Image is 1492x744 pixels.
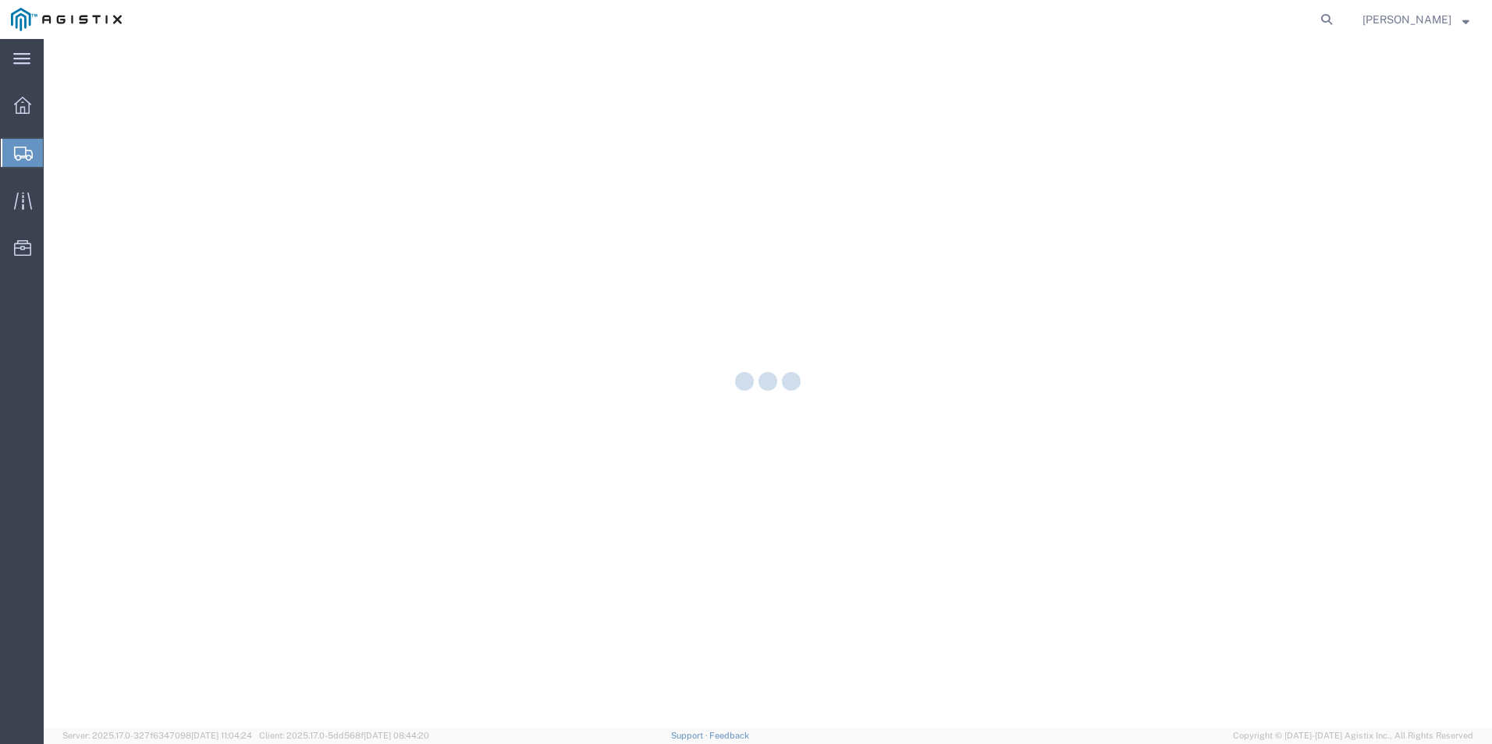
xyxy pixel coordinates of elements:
a: Support [671,731,710,740]
button: [PERSON_NAME] [1362,10,1470,29]
img: logo [11,8,122,31]
span: Server: 2025.17.0-327f6347098 [62,731,252,740]
a: Feedback [709,731,749,740]
span: Copyright © [DATE]-[DATE] Agistix Inc., All Rights Reserved [1233,729,1473,742]
span: [DATE] 11:04:24 [191,731,252,740]
span: Corey Keys [1362,11,1451,28]
span: [DATE] 08:44:20 [364,731,429,740]
span: Client: 2025.17.0-5dd568f [259,731,429,740]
